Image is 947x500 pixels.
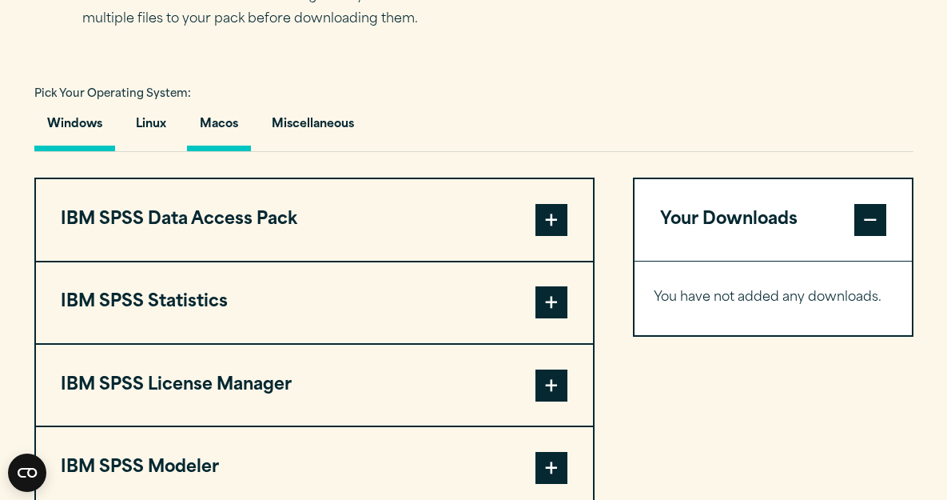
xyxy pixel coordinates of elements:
[8,454,46,492] button: Open CMP widget
[635,261,912,335] div: Your Downloads
[36,179,593,260] button: IBM SPSS Data Access Pack
[259,106,367,151] button: Miscellaneous
[34,106,115,151] button: Windows
[34,89,191,99] span: Pick Your Operating System:
[123,106,179,151] button: Linux
[654,286,891,310] p: You have not added any downloads.
[635,179,912,260] button: Your Downloads
[36,345,593,426] button: IBM SPSS License Manager
[36,262,593,343] button: IBM SPSS Statistics
[187,106,251,151] button: Macos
